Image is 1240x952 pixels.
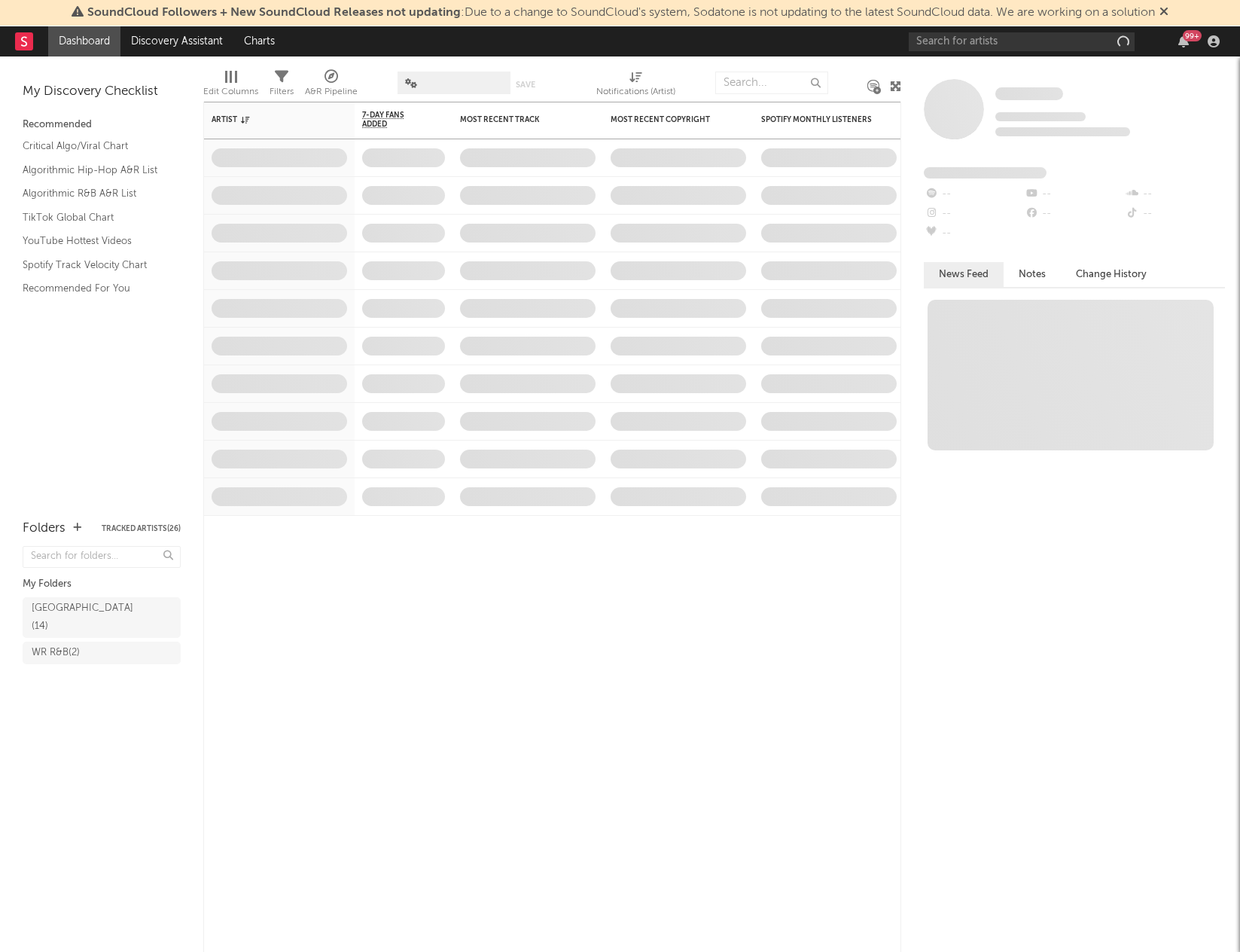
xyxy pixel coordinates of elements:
div: My Discovery Checklist [23,83,181,101]
span: Dismiss [1159,7,1168,19]
span: 0 fans last week [995,127,1130,136]
div: -- [924,224,1024,243]
a: Algorithmic Hip-Hop A&R List [23,162,166,178]
span: : Due to a change to SoundCloud's system, Sodatone is not updating to the latest SoundCloud data.... [87,7,1155,19]
a: Algorithmic R&B A&R List [23,185,166,202]
a: YouTube Hottest Videos [23,233,166,249]
div: -- [1125,204,1225,224]
input: Search for folders... [23,546,181,568]
div: -- [924,204,1024,224]
div: Edit Columns [203,83,258,101]
a: [GEOGRAPHIC_DATA](14) [23,597,181,638]
div: -- [924,185,1024,204]
button: Tracked Artists(26) [102,525,181,532]
button: Notes [1004,262,1061,287]
div: Filters [270,83,294,101]
a: Some Artist [995,87,1063,102]
button: 99+ [1178,35,1189,47]
div: Notifications (Artist) [596,64,675,108]
div: Notifications (Artist) [596,83,675,101]
a: Discovery Assistant [120,26,233,56]
div: 99 + [1183,30,1202,41]
button: Change History [1061,262,1162,287]
input: Search for artists [909,32,1135,51]
div: A&R Pipeline [305,64,358,108]
div: [GEOGRAPHIC_DATA] ( 14 ) [32,600,138,636]
span: SoundCloud Followers + New SoundCloud Releases not updating [87,7,461,19]
div: Recommended [23,116,181,134]
a: Critical Algo/Viral Chart [23,138,166,154]
button: News Feed [924,262,1004,287]
a: Charts [233,26,285,56]
span: 7-Day Fans Added [362,111,422,129]
a: TikTok Global Chart [23,209,166,226]
div: A&R Pipeline [305,83,358,101]
div: Most Recent Track [460,115,573,124]
button: Save [516,81,535,89]
span: Some Artist [995,87,1063,100]
div: Filters [270,64,294,108]
div: Most Recent Copyright [611,115,724,124]
div: Folders [23,520,66,538]
div: -- [1125,185,1225,204]
span: Fans Added by Platform [924,167,1047,178]
div: -- [1024,185,1124,204]
div: -- [1024,204,1124,224]
div: Artist [212,115,324,124]
div: Spotify Monthly Listeners [761,115,874,124]
div: Edit Columns [203,64,258,108]
a: WR R&B(2) [23,642,181,664]
a: Recommended For You [23,280,166,297]
a: Spotify Track Velocity Chart [23,257,166,273]
div: My Folders [23,575,181,593]
div: WR R&B ( 2 ) [32,644,80,662]
input: Search... [715,72,828,94]
a: Dashboard [48,26,120,56]
span: Tracking Since: [DATE] [995,112,1086,121]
